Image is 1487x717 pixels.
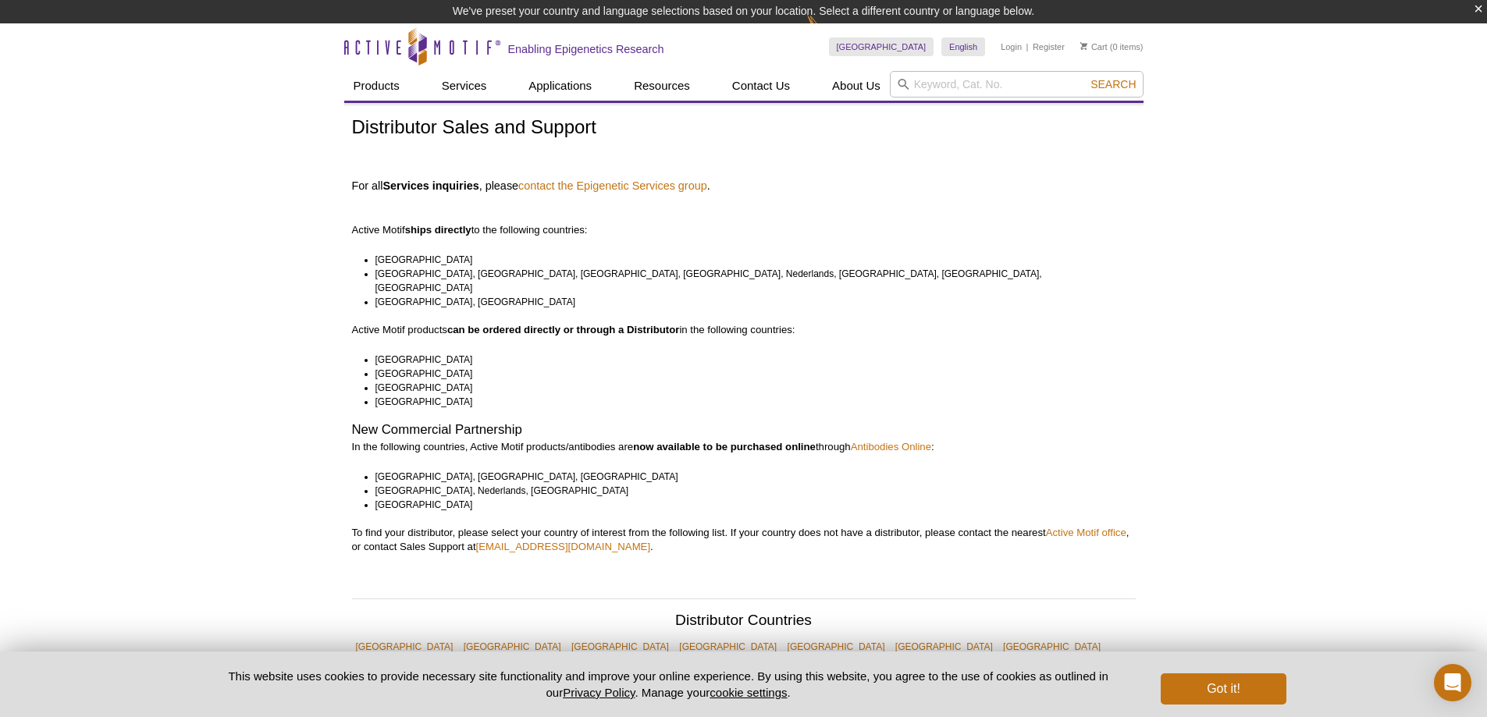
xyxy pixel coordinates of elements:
[375,498,1122,512] li: [GEOGRAPHIC_DATA]
[375,253,1122,267] li: [GEOGRAPHIC_DATA]
[1046,527,1126,538] a: Active Motif office
[941,37,985,56] a: English
[476,541,651,552] a: [EMAIL_ADDRESS][DOMAIN_NAME]
[352,613,1136,632] h2: Distributor Countries
[352,179,1136,193] h4: For all , please .
[1161,673,1286,705] button: Got it!
[567,636,673,658] a: [GEOGRAPHIC_DATA]
[447,324,680,335] strong: can be ordered directly or through a Distributor
[624,71,699,101] a: Resources
[201,668,1136,701] p: This website uses cookies to provide necessary site functionality and improve your online experie...
[806,12,848,48] img: Change Here
[405,224,471,236] strong: ships directly
[1080,42,1087,50] img: Your Cart
[375,395,1122,409] li: [GEOGRAPHIC_DATA]
[999,636,1105,658] a: [GEOGRAPHIC_DATA]
[1080,37,1144,56] li: (0 items)
[823,71,890,101] a: About Us
[784,636,889,658] a: [GEOGRAPHIC_DATA]
[1090,78,1136,91] span: Search
[375,367,1122,381] li: [GEOGRAPHIC_DATA]
[352,195,1136,237] p: Active Motif to the following countries:
[1434,664,1471,701] div: Open Intercom Messenger
[851,441,931,453] a: Antibodies Online
[375,381,1122,395] li: [GEOGRAPHIC_DATA]
[675,636,781,658] a: [GEOGRAPHIC_DATA]
[382,179,478,192] strong: Services inquiries
[633,441,816,453] strong: now available to be purchased online
[508,42,664,56] h2: Enabling Epigenetics Research
[1086,77,1140,91] button: Search
[352,526,1136,554] p: To find your distributor, please select your country of interest from the following list. If your...
[352,636,457,658] a: [GEOGRAPHIC_DATA]
[891,636,997,658] a: [GEOGRAPHIC_DATA]
[352,423,1136,437] h2: New Commercial Partnership
[518,179,707,193] a: contact the Epigenetic Services group
[460,636,565,658] a: [GEOGRAPHIC_DATA]
[1026,37,1029,56] li: |
[710,686,787,699] button: cookie settings
[352,117,1136,140] h1: Distributor Sales and Support
[1080,41,1108,52] a: Cart
[352,440,1136,454] p: In the following countries, Active Motif products/antibodies are through :
[375,267,1122,295] li: [GEOGRAPHIC_DATA], [GEOGRAPHIC_DATA], [GEOGRAPHIC_DATA], [GEOGRAPHIC_DATA], Nederlands, [GEOGRAPH...
[344,71,409,101] a: Products
[1033,41,1065,52] a: Register
[723,71,799,101] a: Contact Us
[890,71,1144,98] input: Keyword, Cat. No.
[563,686,635,699] a: Privacy Policy
[432,71,496,101] a: Services
[375,353,1122,367] li: [GEOGRAPHIC_DATA]
[375,484,1122,498] li: [GEOGRAPHIC_DATA], Nederlands, [GEOGRAPHIC_DATA]
[352,323,1136,337] p: Active Motif products in the following countries:
[375,295,1122,309] li: [GEOGRAPHIC_DATA], [GEOGRAPHIC_DATA]
[1001,41,1022,52] a: Login
[519,71,601,101] a: Applications
[375,470,1122,484] li: [GEOGRAPHIC_DATA], [GEOGRAPHIC_DATA], [GEOGRAPHIC_DATA]
[829,37,934,56] a: [GEOGRAPHIC_DATA]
